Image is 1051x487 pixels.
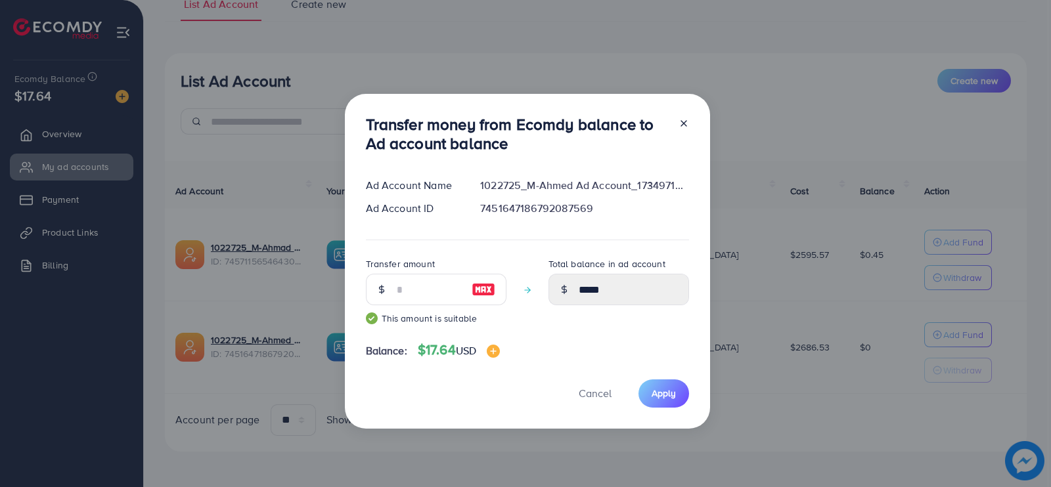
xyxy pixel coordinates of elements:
span: Apply [652,387,676,400]
label: Transfer amount [366,257,435,270]
h4: $17.64 [418,342,500,358]
small: This amount is suitable [366,312,506,325]
img: image [472,282,495,297]
div: 7451647186792087569 [470,201,699,216]
button: Cancel [562,379,628,408]
h3: Transfer money from Ecomdy balance to Ad account balance [366,115,668,153]
span: Balance: [366,343,407,358]
span: Cancel [579,386,612,400]
img: guide [366,312,378,324]
label: Total balance in ad account [548,257,665,270]
button: Apply [638,379,689,408]
div: Ad Account ID [355,201,470,216]
span: USD [456,343,476,358]
img: image [487,345,500,358]
div: 1022725_M-Ahmed Ad Account_1734971817368 [470,178,699,193]
div: Ad Account Name [355,178,470,193]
